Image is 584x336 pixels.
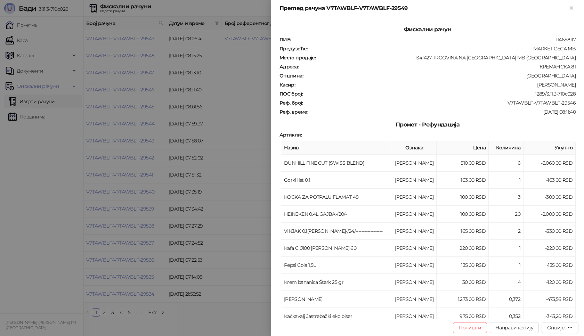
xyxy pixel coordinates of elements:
td: HEINEKEN 0.4L GAJBA-/20/- [281,206,392,223]
td: VINJAK 0.1[PERSON_NAME]-/24/------------------ [281,223,392,240]
td: 1.273,00 RSD [437,291,489,308]
div: [DATE] 08:11:40 [309,109,576,115]
td: Kafa C 0100 [PERSON_NAME] 60 [281,240,392,257]
td: 0,352 [489,308,524,325]
button: Направи копију [490,322,539,333]
td: 1 [489,257,524,274]
td: 4 [489,274,524,291]
td: -2.000,00 RSD [524,206,576,223]
td: -343,20 RSD [524,308,576,325]
td: -3.060,00 RSD [524,155,576,172]
td: [PERSON_NAME] [392,223,437,240]
span: Фискални рачун [398,26,457,33]
span: Промет - Рефундација [390,121,465,128]
td: [PERSON_NAME] [392,308,437,325]
td: 1 [489,172,524,189]
td: [PERSON_NAME] [392,274,437,291]
button: Close [567,4,576,13]
div: 1289/3.11.3-710c028 [303,91,576,97]
td: [PERSON_NAME] [281,291,392,308]
strong: Реф. време : [279,109,308,115]
td: [PERSON_NAME] [392,189,437,206]
strong: Реф. број : [279,100,303,106]
td: KOCKA ZA POTPALU FLAMAT 48 [281,189,392,206]
td: 3 [489,189,524,206]
td: Gorki list 0.1 [281,172,392,189]
td: 20 [489,206,524,223]
td: -473,56 RSD [524,291,576,308]
td: Kačkavalj Jastrebački eko biser [281,308,392,325]
td: 2 [489,223,524,240]
div: Опције [547,325,565,331]
div: MARKET CECA MB [308,46,576,52]
span: Направи копију [495,325,533,331]
strong: Општина : [279,73,303,79]
td: [PERSON_NAME] [392,155,437,172]
td: [PERSON_NAME] [392,240,437,257]
strong: ПОС број : [279,91,302,97]
td: Pepsi Cola 1,5L [281,257,392,274]
td: -220,00 RSD [524,240,576,257]
td: -300,00 RSD [524,189,576,206]
strong: Место продаје : [279,55,316,61]
td: 165,00 RSD [437,223,489,240]
div: Преглед рачуна V7TAWBLF-V7TAWBLF-29549 [279,4,567,13]
strong: Касир : [279,82,295,88]
td: 163,00 RSD [437,172,489,189]
th: Ознака [392,141,437,155]
td: Krem bananica Štark 25 gr [281,274,392,291]
td: 510,00 RSD [437,155,489,172]
td: 135,00 RSD [437,257,489,274]
div: 1341427-TRGOVINA NA [GEOGRAPHIC_DATA] MB [GEOGRAPHIC_DATA] [316,55,576,61]
div: КРЕМАНСКА 81 [299,64,576,70]
strong: Артикли : [279,132,302,138]
button: Опције [542,322,578,333]
td: [PERSON_NAME] [392,291,437,308]
td: -120,00 RSD [524,274,576,291]
div: V7TAWBLF-V7TAWBLF-29546 [303,100,576,106]
strong: Адреса : [279,64,299,70]
td: 1 [489,240,524,257]
div: [PERSON_NAME] [296,82,576,88]
div: [GEOGRAPHIC_DATA] [304,73,576,79]
td: 6 [489,155,524,172]
td: DUNHILL FINE CUT (SWISS BLEND) [281,155,392,172]
td: 0,372 [489,291,524,308]
td: [PERSON_NAME] [392,206,437,223]
td: 975,00 RSD [437,308,489,325]
td: [PERSON_NAME] [392,257,437,274]
td: -135,00 RSD [524,257,576,274]
td: 100,00 RSD [437,206,489,223]
td: 100,00 RSD [437,189,489,206]
button: Поништи [453,322,487,333]
td: -330,00 RSD [524,223,576,240]
td: -163,00 RSD [524,172,576,189]
th: Количина [489,141,524,155]
th: Назив [281,141,392,155]
th: Цена [437,141,489,155]
td: [PERSON_NAME] [392,172,437,189]
div: 114658117 [292,36,576,43]
td: 220,00 RSD [437,240,489,257]
strong: Предузеће : [279,46,308,52]
th: Укупно [524,141,576,155]
strong: ПИБ : [279,36,291,43]
td: 30,00 RSD [437,274,489,291]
